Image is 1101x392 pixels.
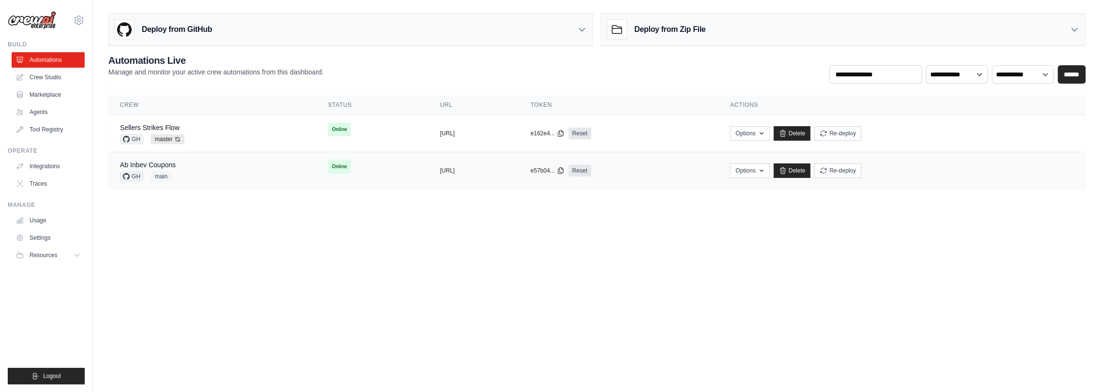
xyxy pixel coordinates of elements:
div: Manage [8,201,85,209]
a: Delete [774,163,811,178]
span: Logout [43,372,61,380]
a: Reset [568,165,591,176]
a: Usage [12,213,85,228]
a: Sellers Strikes Flow [120,124,179,131]
span: Online [328,160,351,174]
div: Build [8,41,85,48]
div: Operate [8,147,85,155]
span: main [151,172,171,181]
button: Options [730,163,769,178]
button: Logout [8,368,85,384]
a: Traces [12,176,85,191]
a: Crew Studio [12,70,85,85]
a: Integrations [12,159,85,174]
a: Automations [12,52,85,68]
a: Tool Registry [12,122,85,137]
h3: Deploy from GitHub [142,24,212,35]
button: e162e4... [531,130,565,137]
a: Ab Inbev Coupons [120,161,176,169]
button: Re-deploy [814,126,861,141]
span: Online [328,123,351,136]
h3: Deploy from Zip File [634,24,705,35]
a: Reset [568,128,591,139]
span: GH [120,134,143,144]
a: Agents [12,104,85,120]
button: Options [730,126,769,141]
p: Manage and monitor your active crew automations from this dashboard. [108,67,324,77]
span: Resources [30,251,57,259]
th: Status [316,95,428,115]
button: Re-deploy [814,163,861,178]
a: Marketplace [12,87,85,102]
button: e57b04... [531,167,565,174]
span: GH [120,172,143,181]
span: master [151,134,184,144]
th: Actions [718,95,1086,115]
button: Resources [12,247,85,263]
img: GitHub Logo [115,20,134,39]
th: Token [519,95,719,115]
h2: Automations Live [108,54,324,67]
th: Crew [108,95,316,115]
a: Settings [12,230,85,246]
iframe: Chat Widget [1053,346,1101,392]
th: URL [428,95,519,115]
img: Logo [8,11,56,29]
a: Delete [774,126,811,141]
